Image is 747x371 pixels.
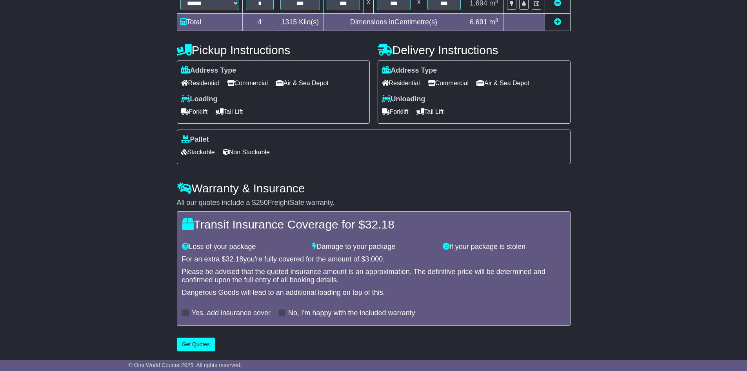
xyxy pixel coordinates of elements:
[382,106,409,118] span: Forklift
[181,95,218,104] label: Loading
[554,18,561,26] a: Add new item
[277,14,323,31] td: Kilo(s)
[276,77,329,89] span: Air & Sea Depot
[182,255,565,264] div: For an extra $ you're fully covered for the amount of $ .
[181,106,208,118] span: Forklift
[182,218,565,231] h4: Transit Insurance Coverage for $
[439,243,569,251] div: If your package is stolen
[476,77,529,89] span: Air & Sea Depot
[288,309,415,318] label: No, I'm happy with the included warranty
[177,338,215,351] button: Get Quotes
[416,106,444,118] span: Tail Lift
[216,106,243,118] span: Tail Lift
[182,289,565,297] div: Dangerous Goods will lead to an additional loading on top of this.
[227,77,268,89] span: Commercial
[192,309,271,318] label: Yes, add insurance cover
[177,14,242,31] td: Total
[182,268,565,285] div: Please be advised that the quoted insurance amount is an approximation. The definitive price will...
[129,362,242,368] span: © One World Courier 2025. All rights reserved.
[489,18,498,26] span: m
[181,135,209,144] label: Pallet
[178,243,309,251] div: Loss of your package
[177,44,370,57] h4: Pickup Instructions
[177,199,571,207] div: All our quotes include a $ FreightSafe warranty.
[495,17,498,23] sup: 3
[365,218,394,231] span: 32.18
[181,77,219,89] span: Residential
[177,182,571,195] h4: Warranty & Insurance
[181,146,215,158] span: Stackable
[382,77,420,89] span: Residential
[323,14,464,31] td: Dimensions in Centimetre(s)
[428,77,469,89] span: Commercial
[242,14,277,31] td: 4
[223,146,270,158] span: Non Stackable
[378,44,571,57] h4: Delivery Instructions
[470,18,487,26] span: 6.691
[226,255,244,263] span: 32.18
[256,199,268,207] span: 250
[308,243,439,251] div: Damage to your package
[382,95,425,104] label: Unloading
[181,66,236,75] label: Address Type
[365,255,383,263] span: 3,000
[382,66,437,75] label: Address Type
[281,18,297,26] span: 1315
